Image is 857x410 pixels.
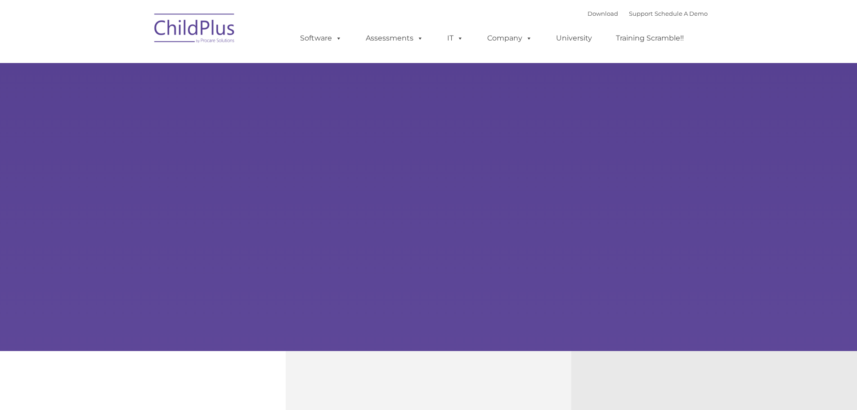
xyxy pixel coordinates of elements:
[478,29,541,47] a: Company
[150,7,240,52] img: ChildPlus by Procare Solutions
[547,29,601,47] a: University
[588,10,708,17] font: |
[629,10,653,17] a: Support
[357,29,432,47] a: Assessments
[291,29,351,47] a: Software
[607,29,693,47] a: Training Scramble!!
[655,10,708,17] a: Schedule A Demo
[438,29,472,47] a: IT
[588,10,618,17] a: Download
